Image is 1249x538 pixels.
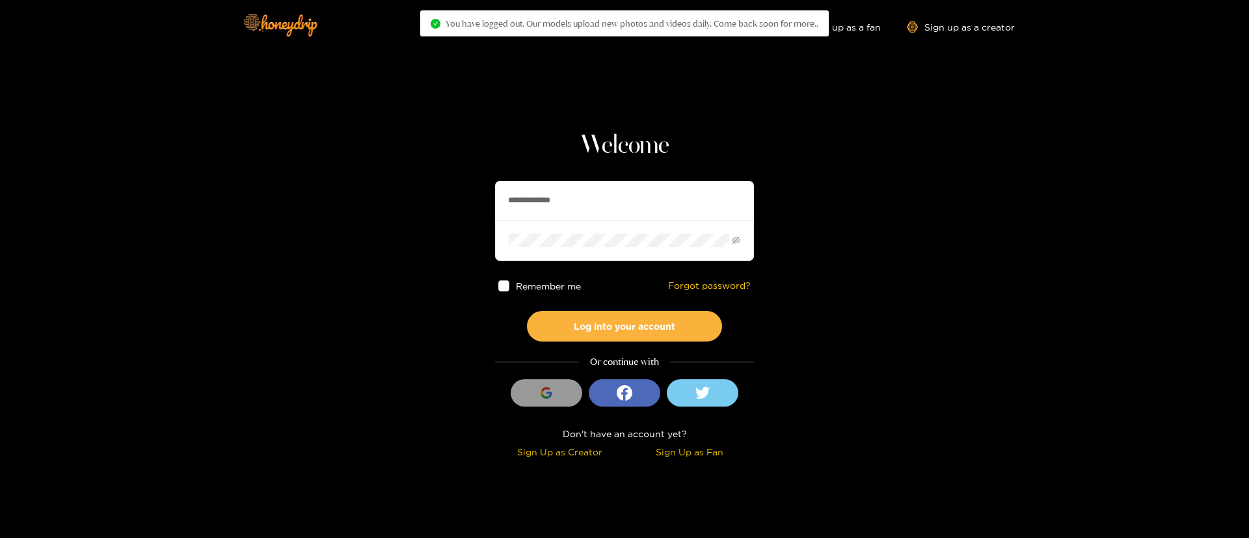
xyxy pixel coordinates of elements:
span: You have logged out. Our models upload new photos and videos daily. Come back soon for more.. [446,18,818,29]
span: check-circle [431,19,440,29]
a: Forgot password? [668,280,751,291]
div: Sign Up as Creator [498,444,621,459]
div: Sign Up as Fan [628,444,751,459]
a: Sign up as a fan [792,21,881,33]
a: Sign up as a creator [907,21,1015,33]
h1: Welcome [495,130,754,161]
div: Or continue with [495,355,754,370]
button: Log into your account [527,311,722,342]
div: Don't have an account yet? [495,426,754,441]
span: eye-invisible [732,236,740,245]
span: Remember me [516,281,581,291]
